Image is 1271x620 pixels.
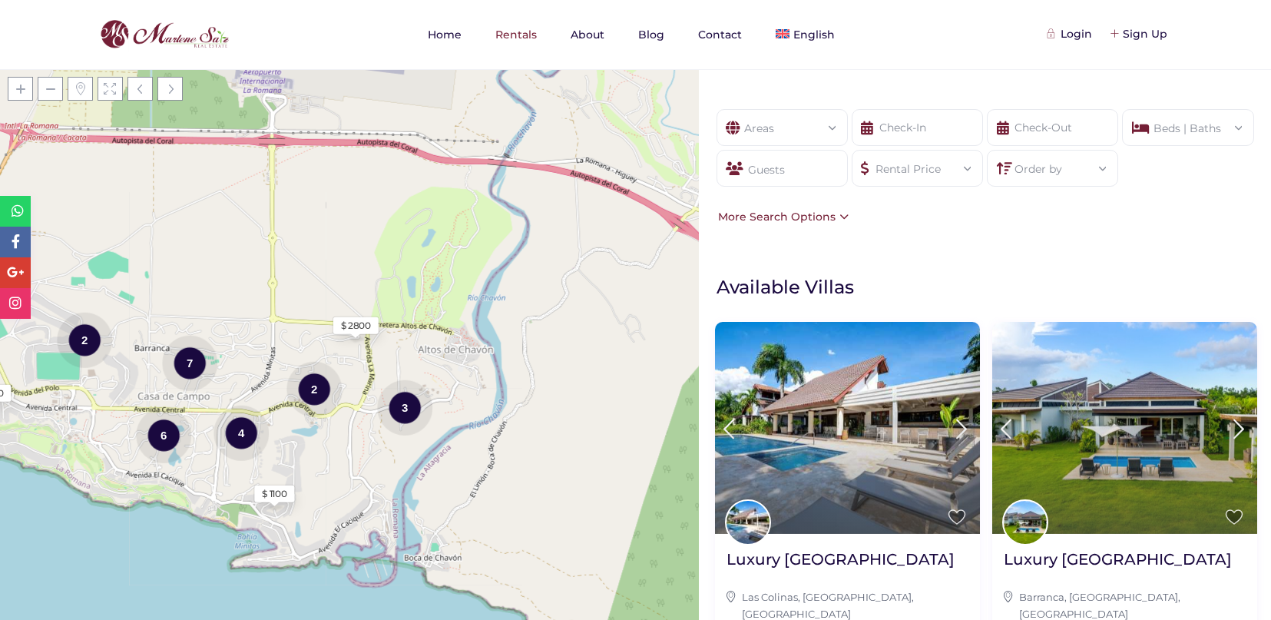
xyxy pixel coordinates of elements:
div: Sign Up [1111,25,1167,42]
div: $ 1100 [262,487,286,501]
h2: Luxury [GEOGRAPHIC_DATA] [727,549,955,569]
span: English [793,28,835,41]
img: logo [96,16,233,53]
div: Login [1049,25,1092,42]
a: Luxury [GEOGRAPHIC_DATA] [727,549,955,581]
div: 3 [377,379,432,436]
div: 2 [286,360,342,418]
a: Barranca, [GEOGRAPHIC_DATA] [1019,591,1178,603]
div: 7 [162,334,217,392]
div: 4 [213,404,269,462]
h1: Available Villas [717,275,1263,299]
div: Beds | Baths [1134,110,1241,137]
img: Luxury Villa Cañas [992,322,1257,533]
input: Check-Out [987,109,1118,146]
img: Luxury Villa Colinas [715,322,980,533]
div: More Search Options [714,208,849,225]
a: [GEOGRAPHIC_DATA] [742,608,851,620]
a: [GEOGRAPHIC_DATA] [1019,608,1128,620]
div: 2 [57,311,112,369]
div: $ 2800 [341,319,371,333]
div: Order by [999,151,1106,177]
div: Guests [717,150,848,187]
input: Check-In [852,109,983,146]
h2: Luxury [GEOGRAPHIC_DATA] [1004,549,1232,569]
a: Luxury [GEOGRAPHIC_DATA] [1004,549,1232,581]
div: Areas [729,110,836,137]
a: Las Colinas, [GEOGRAPHIC_DATA] [742,591,912,603]
div: 6 [136,406,191,464]
div: Rental Price [864,151,971,177]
